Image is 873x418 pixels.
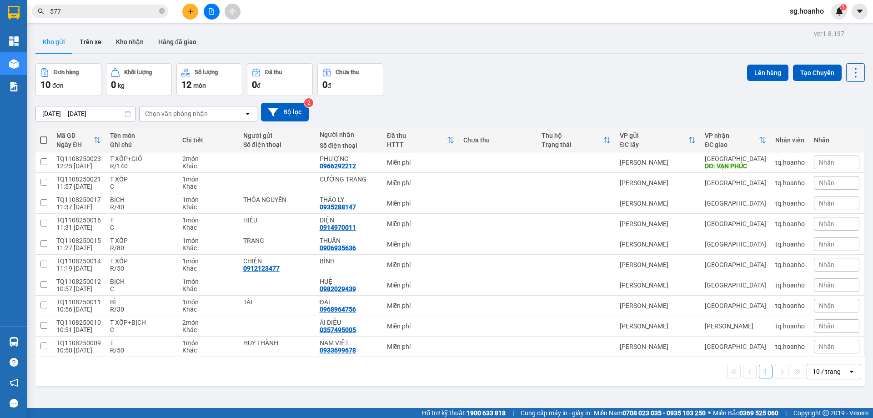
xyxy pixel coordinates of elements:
[193,82,206,89] span: món
[783,5,831,17] span: sg.hoanho
[785,408,787,418] span: |
[181,79,191,90] span: 12
[775,159,805,166] div: tq.hoanho
[56,132,94,139] div: Mã GD
[243,237,311,244] div: TRANG
[54,69,79,76] div: Đơn hàng
[182,306,234,313] div: Khác
[819,302,834,309] span: Nhãn
[56,224,101,231] div: 11:31 [DATE]
[775,200,805,207] div: tq.hoanho
[620,220,696,227] div: [PERSON_NAME]
[9,337,19,347] img: warehouse-icon
[739,409,778,417] strong: 0369 525 060
[56,298,101,306] div: TQ1108250011
[10,358,18,367] span: question-circle
[848,368,855,375] svg: open
[320,176,378,183] div: CƯỜNG TRANG
[856,7,864,15] span: caret-down
[705,282,766,289] div: [GEOGRAPHIC_DATA]
[542,132,603,139] div: Thu hộ
[320,306,356,313] div: 0968964756
[317,63,383,96] button: Chưa thu0đ
[182,155,234,162] div: 2 món
[620,241,696,248] div: [PERSON_NAME]
[320,155,378,162] div: PHƯỢNG
[320,162,356,170] div: 0966292212
[594,408,706,418] span: Miền Nam
[819,282,834,289] span: Nhãn
[261,103,309,121] button: Bộ lọc
[110,155,173,162] div: T XỐP+GIỎ
[182,196,234,203] div: 1 món
[182,319,234,326] div: 2 món
[110,278,173,285] div: BỊCH
[182,176,234,183] div: 1 món
[252,79,257,90] span: 0
[320,196,378,203] div: THẢO LY
[182,339,234,347] div: 1 món
[110,217,173,224] div: T
[819,322,834,330] span: Nhãn
[10,378,18,387] span: notification
[708,411,711,415] span: ⚪️
[320,257,378,265] div: BÌNH
[320,131,378,138] div: Người nhận
[620,179,696,186] div: [PERSON_NAME]
[56,141,94,148] div: Ngày ĐH
[819,261,834,268] span: Nhãn
[247,63,313,96] button: Đã thu0đ
[775,282,805,289] div: tq.hoanho
[320,339,378,347] div: NAM VIỆT
[56,237,101,244] div: TQ1108250015
[620,141,688,148] div: ĐC lấy
[320,142,378,149] div: Số điện thoại
[759,365,773,378] button: 1
[52,82,64,89] span: đơn
[182,203,234,211] div: Khác
[775,136,805,144] div: Nhân viên
[159,7,165,16] span: close-circle
[819,343,834,350] span: Nhãn
[775,322,805,330] div: tq.hoanho
[823,410,829,416] span: copyright
[124,69,152,76] div: Khối lượng
[819,179,834,186] span: Nhãn
[852,4,868,20] button: caret-down
[110,339,173,347] div: T
[182,285,234,292] div: Khác
[182,265,234,272] div: Khác
[56,162,101,170] div: 12:25 [DATE]
[387,302,454,309] div: Miễn phí
[775,343,805,350] div: tq.hoanho
[620,261,696,268] div: [PERSON_NAME]
[243,298,311,306] div: TÀI
[50,6,157,16] input: Tìm tên, số ĐT hoặc mã đơn
[463,136,532,144] div: Chưa thu
[243,141,311,148] div: Số điện thoại
[320,278,378,285] div: HUỆ
[713,408,778,418] span: Miền Bắc
[387,322,454,330] div: Miễn phí
[243,217,311,224] div: HIẾU
[775,261,805,268] div: tq.hoanho
[813,367,841,376] div: 10 / trang
[512,408,514,418] span: |
[705,200,766,207] div: [GEOGRAPHIC_DATA]
[110,244,173,252] div: R/80
[56,257,101,265] div: TQ1108250014
[775,179,805,186] div: tq.hoanho
[320,244,356,252] div: 0906935636
[705,343,766,350] div: [GEOGRAPHIC_DATA]
[840,4,847,10] sup: 1
[106,63,172,96] button: Khối lượng0kg
[320,319,378,326] div: ÁI DIỆU
[243,339,311,347] div: HUY THÀNH
[705,162,766,170] div: DĐ: VẠN PHÚC
[40,79,50,90] span: 10
[145,109,208,118] div: Chọn văn phòng nhận
[9,82,19,91] img: solution-icon
[35,31,72,53] button: Kho gửi
[195,69,218,76] div: Số lượng
[320,326,356,333] div: 0357495005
